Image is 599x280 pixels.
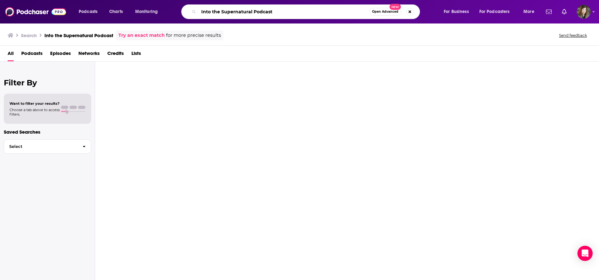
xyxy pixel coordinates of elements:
[389,4,401,10] span: New
[74,7,106,17] button: open menu
[479,7,510,16] span: For Podcasters
[577,5,591,19] span: Logged in as ElizabethHawkins
[444,7,469,16] span: For Business
[577,5,591,19] img: User Profile
[8,48,14,61] a: All
[44,32,113,38] h3: Into the Supernatural Podcast
[372,10,398,13] span: Open Advanced
[135,7,158,16] span: Monitoring
[199,7,369,17] input: Search podcasts, credits, & more...
[109,7,123,16] span: Charts
[559,6,569,17] a: Show notifications dropdown
[5,6,66,18] img: Podchaser - Follow, Share and Rate Podcasts
[50,48,71,61] a: Episodes
[10,101,60,106] span: Want to filter your results?
[4,78,91,87] h2: Filter By
[4,144,77,149] span: Select
[519,7,542,17] button: open menu
[439,7,477,17] button: open menu
[10,108,60,117] span: Choose a tab above to access filters.
[107,48,124,61] a: Credits
[4,139,91,154] button: Select
[4,129,91,135] p: Saved Searches
[577,5,591,19] button: Show profile menu
[369,8,401,16] button: Open AdvancedNew
[131,48,141,61] a: Lists
[21,48,43,61] a: Podcasts
[166,32,221,39] span: for more precise results
[21,32,37,38] h3: Search
[105,7,127,17] a: Charts
[543,6,554,17] a: Show notifications dropdown
[523,7,534,16] span: More
[187,4,426,19] div: Search podcasts, credits, & more...
[79,7,97,16] span: Podcasts
[557,33,589,38] button: Send feedback
[475,7,519,17] button: open menu
[577,246,593,261] div: Open Intercom Messenger
[118,32,165,39] a: Try an exact match
[131,7,166,17] button: open menu
[78,48,100,61] a: Networks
